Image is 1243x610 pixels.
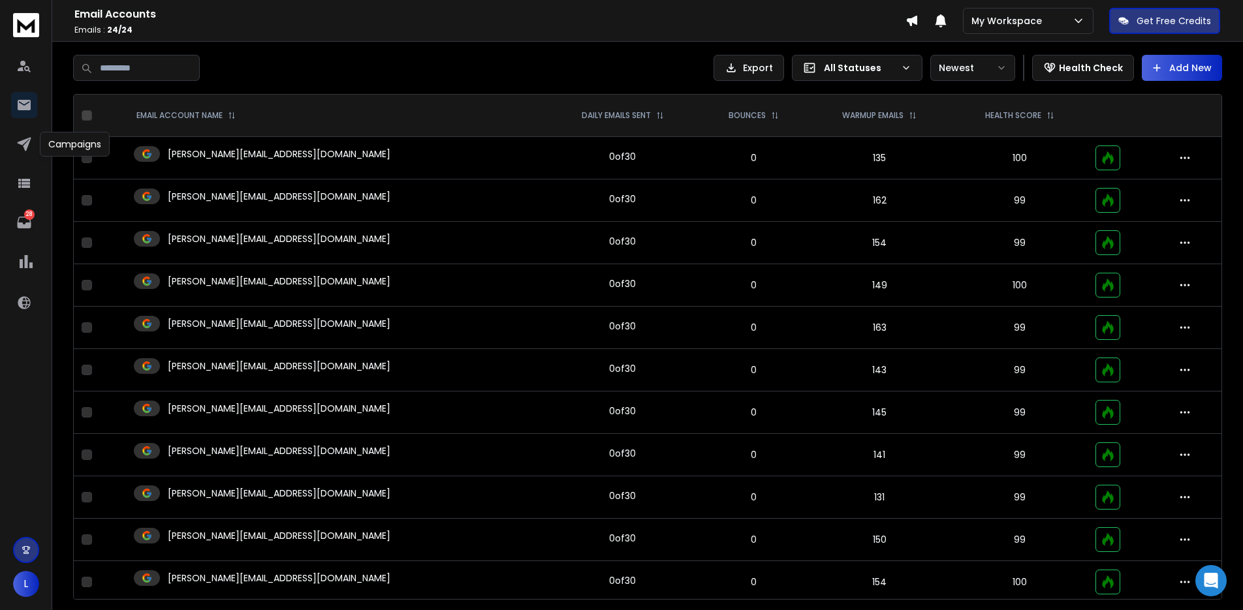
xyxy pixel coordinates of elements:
[952,519,1088,561] td: 99
[971,14,1047,27] p: My Workspace
[952,349,1088,391] td: 99
[708,491,800,504] p: 0
[952,179,1088,222] td: 99
[609,532,636,545] div: 0 of 30
[708,194,800,207] p: 0
[168,317,390,330] p: [PERSON_NAME][EMAIL_ADDRESS][DOMAIN_NAME]
[1109,8,1220,34] button: Get Free Credits
[708,279,800,292] p: 0
[808,519,951,561] td: 150
[168,444,390,457] p: [PERSON_NAME][EMAIL_ADDRESS][DOMAIN_NAME]
[74,25,905,35] p: Emails :
[13,571,39,597] button: L
[708,236,800,249] p: 0
[952,476,1088,519] td: 99
[74,7,905,22] h1: Email Accounts
[824,61,896,74] p: All Statuses
[985,110,1041,121] p: HEALTH SCORE
[708,151,800,164] p: 0
[952,434,1088,476] td: 99
[808,561,951,603] td: 154
[808,264,951,307] td: 149
[808,137,951,179] td: 135
[609,235,636,248] div: 0 of 30
[708,321,800,334] p: 0
[609,192,636,206] div: 0 of 30
[609,447,636,460] div: 0 of 30
[952,307,1088,349] td: 99
[708,575,800,588] p: 0
[168,147,390,160] p: [PERSON_NAME][EMAIL_ADDRESS][DOMAIN_NAME]
[808,476,951,519] td: 131
[708,533,800,546] p: 0
[1142,55,1222,81] button: Add New
[168,487,390,500] p: [PERSON_NAME][EMAIL_ADDRESS][DOMAIN_NAME]
[168,402,390,415] p: [PERSON_NAME][EMAIL_ADDRESS][DOMAIN_NAME]
[609,277,636,290] div: 0 of 30
[11,209,37,236] a: 28
[808,179,951,222] td: 162
[609,320,636,333] div: 0 of 30
[808,222,951,264] td: 154
[136,110,236,121] div: EMAIL ACCOUNT NAME
[13,13,39,37] img: logo
[708,406,800,419] p: 0
[1195,565,1227,596] div: Open Intercom Messenger
[729,110,766,121] p: BOUNCES
[930,55,1015,81] button: Newest
[609,150,636,163] div: 0 of 30
[168,359,390,373] p: [PERSON_NAME][EMAIL_ADDRESS][DOMAIN_NAME]
[952,391,1088,434] td: 99
[708,363,800,376] p: 0
[952,137,1088,179] td: 100
[808,391,951,434] td: 145
[708,448,800,461] p: 0
[714,55,784,81] button: Export
[952,264,1088,307] td: 100
[168,190,390,203] p: [PERSON_NAME][EMAIL_ADDRESS][DOMAIN_NAME]
[808,307,951,349] td: 163
[808,349,951,391] td: 143
[609,574,636,587] div: 0 of 30
[842,110,904,121] p: WARMUP EMAILS
[1059,61,1123,74] p: Health Check
[609,362,636,375] div: 0 of 30
[609,489,636,502] div: 0 of 30
[582,110,651,121] p: DAILY EMAILS SENT
[808,434,951,476] td: 141
[168,232,390,245] p: [PERSON_NAME][EMAIL_ADDRESS][DOMAIN_NAME]
[40,132,110,157] div: Campaigns
[107,24,133,35] span: 24 / 24
[1032,55,1134,81] button: Health Check
[168,572,390,585] p: [PERSON_NAME][EMAIL_ADDRESS][DOMAIN_NAME]
[609,404,636,418] div: 0 of 30
[168,529,390,542] p: [PERSON_NAME][EMAIL_ADDRESS][DOMAIN_NAME]
[952,561,1088,603] td: 100
[24,209,35,220] p: 28
[1137,14,1211,27] p: Get Free Credits
[168,275,390,288] p: [PERSON_NAME][EMAIL_ADDRESS][DOMAIN_NAME]
[952,222,1088,264] td: 99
